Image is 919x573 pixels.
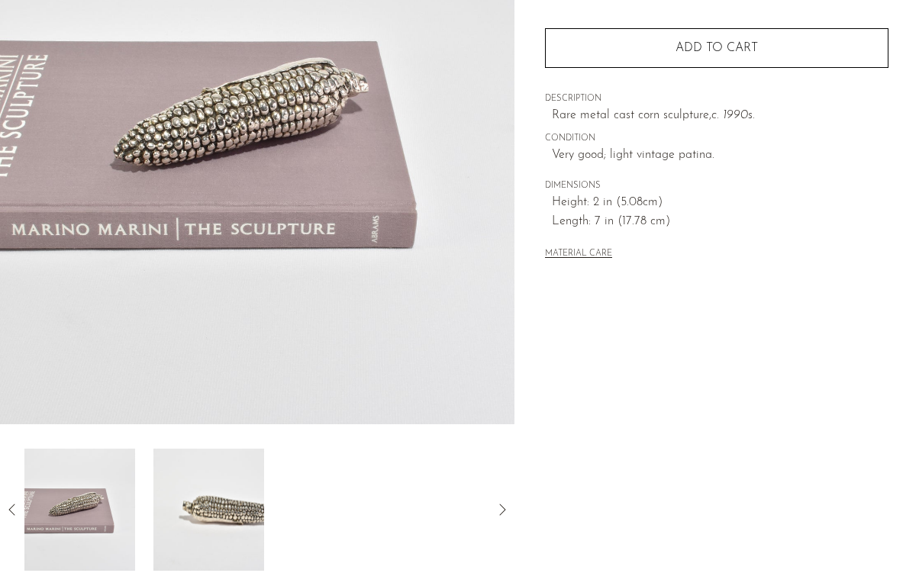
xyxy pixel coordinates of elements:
[711,109,755,121] em: c. 1990s.
[545,92,888,106] span: DESCRIPTION
[545,132,888,146] span: CONDITION
[552,212,888,232] span: Length: 7 in (17.78 cm)
[545,179,888,193] span: DIMENSIONS
[676,42,758,54] span: Add to cart
[153,449,264,571] img: Metal Corn Sculpture
[552,193,888,213] span: Height: 2 in (5.08cm)
[552,146,888,166] span: Very good; light vintage patina.
[545,249,612,260] button: MATERIAL CARE
[24,449,135,571] img: Metal Corn Sculpture
[545,28,888,68] button: Add to cart
[552,109,755,121] span: Rare metal cast corn sculpture,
